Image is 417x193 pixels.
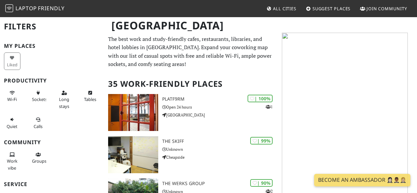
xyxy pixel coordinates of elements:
span: Quiet [7,123,17,129]
button: Calls [30,114,46,132]
span: Long stays [59,96,69,109]
h3: PLATF9RM [162,96,278,102]
h3: The Skiff [162,139,278,144]
h3: Productivity [4,78,100,84]
div: | 99% [250,137,273,145]
button: Groups [30,149,46,167]
span: Video/audio calls [34,123,43,129]
div: | 100% [248,95,273,102]
span: People working [7,158,17,171]
span: Group tables [32,158,46,164]
h3: My Places [4,43,100,49]
button: Sockets [30,87,46,105]
span: Work-friendly tables [84,96,96,102]
h3: The Werks Group [162,181,278,186]
p: [GEOGRAPHIC_DATA] [162,112,278,118]
span: Power sockets [32,96,47,102]
a: The Skiff | 99% The Skiff Unknown Cheapside [104,136,278,173]
a: LaptopFriendly LaptopFriendly [5,3,65,15]
button: Quiet [4,114,20,132]
a: Join Community [357,3,410,15]
span: Suggest Places [313,6,351,12]
p: Open 24 hours [162,104,278,110]
img: PLATF9RM [108,94,158,131]
img: LaptopFriendly [5,4,13,12]
span: All Cities [273,6,296,12]
p: Unknown [162,146,278,152]
button: Work vibe [4,149,20,173]
span: Stable Wi-Fi [7,96,17,102]
h3: Community [4,139,100,145]
img: The Skiff [108,136,158,173]
p: Cheapside [162,154,278,160]
p: 1 [266,104,273,110]
h1: [GEOGRAPHIC_DATA] [106,16,277,35]
button: Wi-Fi [4,87,20,105]
a: All Cities [264,3,299,15]
h3: Service [4,181,100,187]
a: Become an Ambassador 🤵🏻‍♀️🤵🏾‍♂️🤵🏼‍♀️ [314,174,410,186]
button: Long stays [56,87,73,112]
button: Tables [82,87,99,105]
div: | 90% [250,179,273,187]
a: PLATF9RM | 100% 1 PLATF9RM Open 24 hours [GEOGRAPHIC_DATA] [104,94,278,131]
span: Friendly [38,5,64,12]
span: Join Community [367,6,407,12]
h2: 35 Work-Friendly Places [108,74,274,94]
a: Suggest Places [303,3,353,15]
h2: Filters [4,16,100,37]
p: The best work and study-friendly cafes, restaurants, libraries, and hotel lobbies in [GEOGRAPHIC_... [108,35,274,69]
span: Laptop [15,5,37,12]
